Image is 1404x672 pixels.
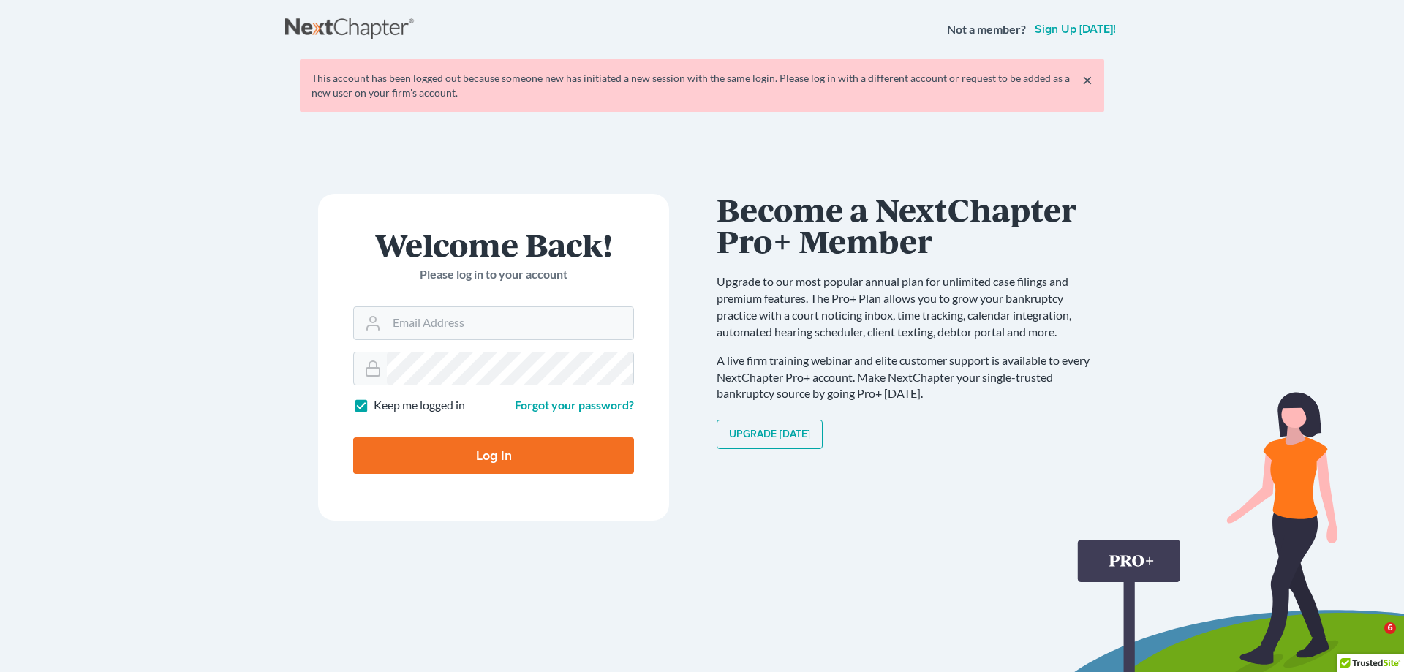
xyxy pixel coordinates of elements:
[353,266,634,283] p: Please log in to your account
[1082,71,1092,88] a: ×
[717,420,823,449] a: Upgrade [DATE]
[947,21,1026,38] strong: Not a member?
[353,437,634,474] input: Log In
[387,307,633,339] input: Email Address
[374,397,465,414] label: Keep me logged in
[1032,23,1119,35] a: Sign up [DATE]!
[717,273,1104,340] p: Upgrade to our most popular annual plan for unlimited case filings and premium features. The Pro+...
[717,352,1104,403] p: A live firm training webinar and elite customer support is available to every NextChapter Pro+ ac...
[312,71,1092,100] div: This account has been logged out because someone new has initiated a new session with the same lo...
[515,398,634,412] a: Forgot your password?
[1354,622,1389,657] iframe: Intercom live chat
[717,194,1104,256] h1: Become a NextChapter Pro+ Member
[1384,622,1396,634] span: 6
[353,229,634,260] h1: Welcome Back!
